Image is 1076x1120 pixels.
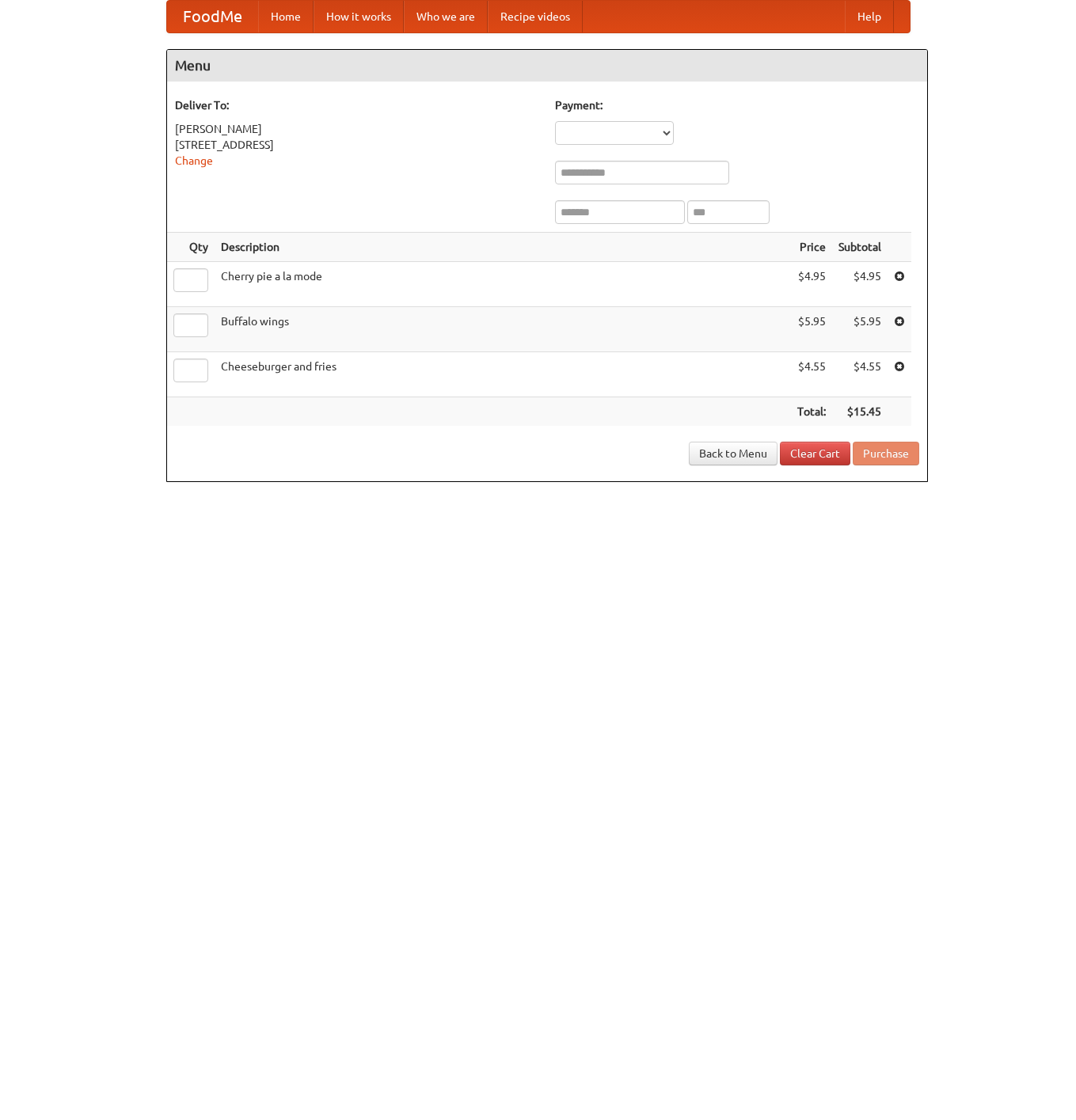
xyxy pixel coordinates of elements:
a: Back to Menu [689,442,778,465]
a: Clear Cart [780,442,850,465]
th: Total: [791,397,832,427]
td: $4.95 [791,262,832,307]
a: FoodMe [167,1,258,32]
td: $5.95 [791,307,832,352]
td: $5.95 [832,307,888,352]
a: Recipe videos [488,1,583,32]
td: $4.55 [832,352,888,397]
td: Cheeseburger and fries [215,352,791,397]
th: Price [791,233,832,262]
a: Change [175,154,213,167]
th: Qty [167,233,215,262]
h4: Menu [167,50,927,82]
td: Buffalo wings [215,307,791,352]
td: $4.95 [832,262,888,307]
h5: Deliver To: [175,97,539,113]
a: Who we are [404,1,488,32]
a: How it works [314,1,404,32]
h5: Payment: [555,97,919,113]
td: $4.55 [791,352,832,397]
button: Purchase [853,442,919,465]
div: [STREET_ADDRESS] [175,137,539,153]
div: [PERSON_NAME] [175,121,539,137]
th: Subtotal [832,233,888,262]
td: Cherry pie a la mode [215,262,791,307]
th: $15.45 [832,397,888,427]
th: Description [215,233,791,262]
a: Home [258,1,314,32]
a: Help [845,1,894,32]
